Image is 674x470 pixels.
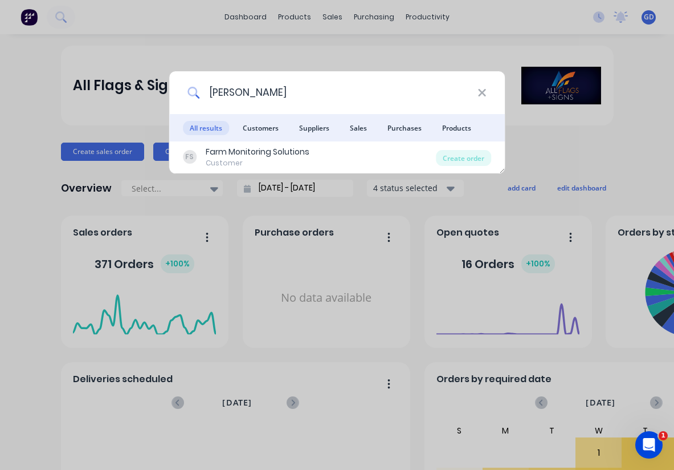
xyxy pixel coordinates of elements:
[183,121,229,135] span: All results
[343,121,374,135] span: Sales
[635,431,663,459] iframe: Intercom live chat
[206,146,309,158] div: Farm Monitoring Solutions
[206,158,309,168] div: Customer
[381,121,428,135] span: Purchases
[292,121,336,135] span: Suppliers
[659,431,668,440] span: 1
[199,71,477,114] input: Start typing a customer or supplier name to create a new order...
[183,150,197,164] div: FS
[435,121,478,135] span: Products
[436,150,491,166] div: Create order
[236,121,285,135] span: Customers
